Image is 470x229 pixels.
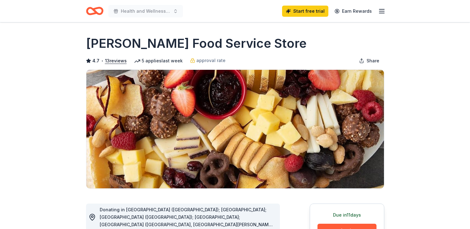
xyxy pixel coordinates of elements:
[86,70,384,188] img: Image for Gordon Food Service Store
[86,4,103,18] a: Home
[190,57,226,64] a: approval rate
[134,57,183,65] div: 5 applies last week
[282,6,328,17] a: Start free trial
[196,57,226,64] span: approval rate
[108,5,183,17] button: Health and Wellness [DATE]
[367,57,379,65] span: Share
[331,6,376,17] a: Earn Rewards
[354,55,384,67] button: Share
[121,7,171,15] span: Health and Wellness [DATE]
[105,57,127,65] button: 13reviews
[101,58,103,63] span: •
[317,211,376,219] div: Due in 11 days
[86,35,307,52] h1: [PERSON_NAME] Food Service Store
[92,57,99,65] span: 4.7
